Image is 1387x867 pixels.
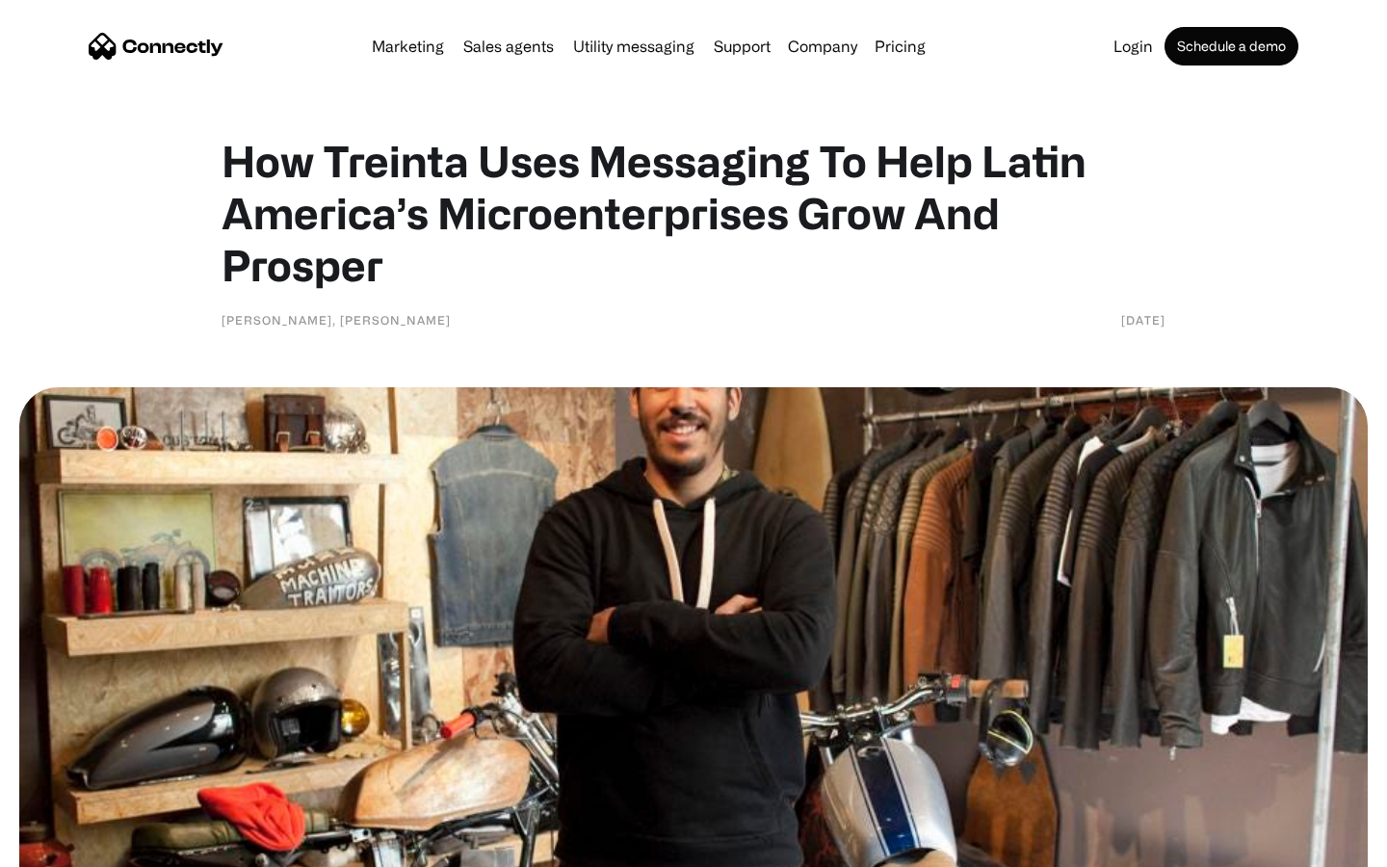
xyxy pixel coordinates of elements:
a: Utility messaging [565,39,702,54]
a: Support [706,39,778,54]
div: [DATE] [1121,310,1165,329]
a: Pricing [867,39,933,54]
a: Sales agents [456,39,562,54]
a: Marketing [364,39,452,54]
a: Schedule a demo [1165,27,1298,66]
div: Company [788,33,857,60]
h1: How Treinta Uses Messaging To Help Latin America’s Microenterprises Grow And Prosper [222,135,1165,291]
div: [PERSON_NAME], [PERSON_NAME] [222,310,451,329]
a: Login [1106,39,1161,54]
